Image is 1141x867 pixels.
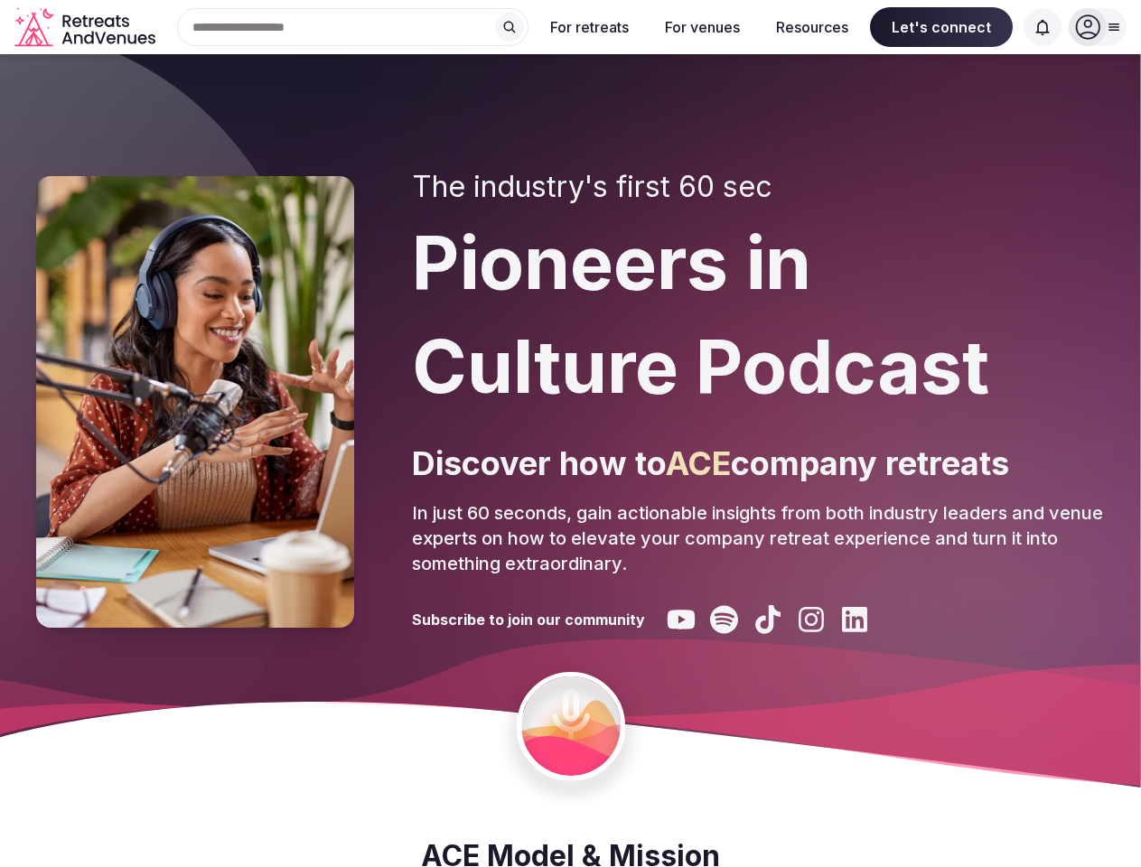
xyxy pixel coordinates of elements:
[412,441,1105,486] p: Discover how to company retreats
[650,7,754,47] button: For venues
[412,610,645,629] h3: Subscribe to join our community
[870,7,1013,47] span: Let's connect
[536,7,643,47] button: For retreats
[412,211,1105,419] h1: Pioneers in Culture Podcast
[412,500,1105,576] p: In just 60 seconds, gain actionable insights from both industry leaders and venue experts on how ...
[762,7,863,47] button: Resources
[412,170,1105,204] h2: The industry's first 60 sec
[14,7,159,48] a: Visit the homepage
[666,443,731,483] span: ACE
[14,7,159,48] svg: Retreats and Venues company logo
[36,176,354,628] img: Pioneers in Culture Podcast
